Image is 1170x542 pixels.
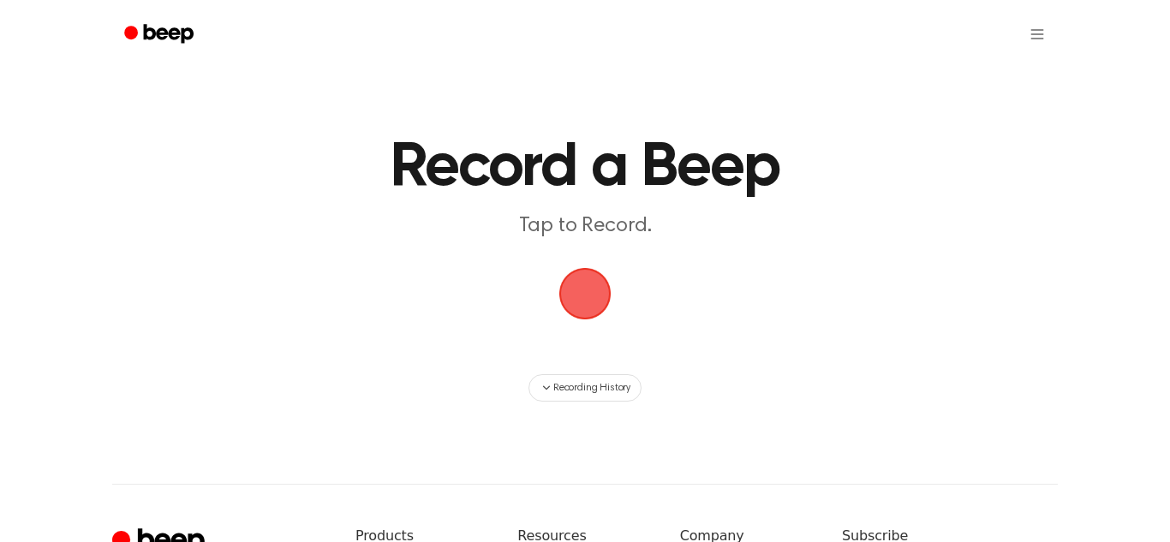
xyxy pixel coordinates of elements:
span: Recording History [553,380,630,396]
h1: Record a Beep [185,137,985,199]
img: Beep Logo [559,268,611,319]
button: Open menu [1017,14,1058,55]
button: Recording History [528,374,642,402]
a: Beep [112,18,209,51]
p: Tap to Record. [256,212,914,241]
